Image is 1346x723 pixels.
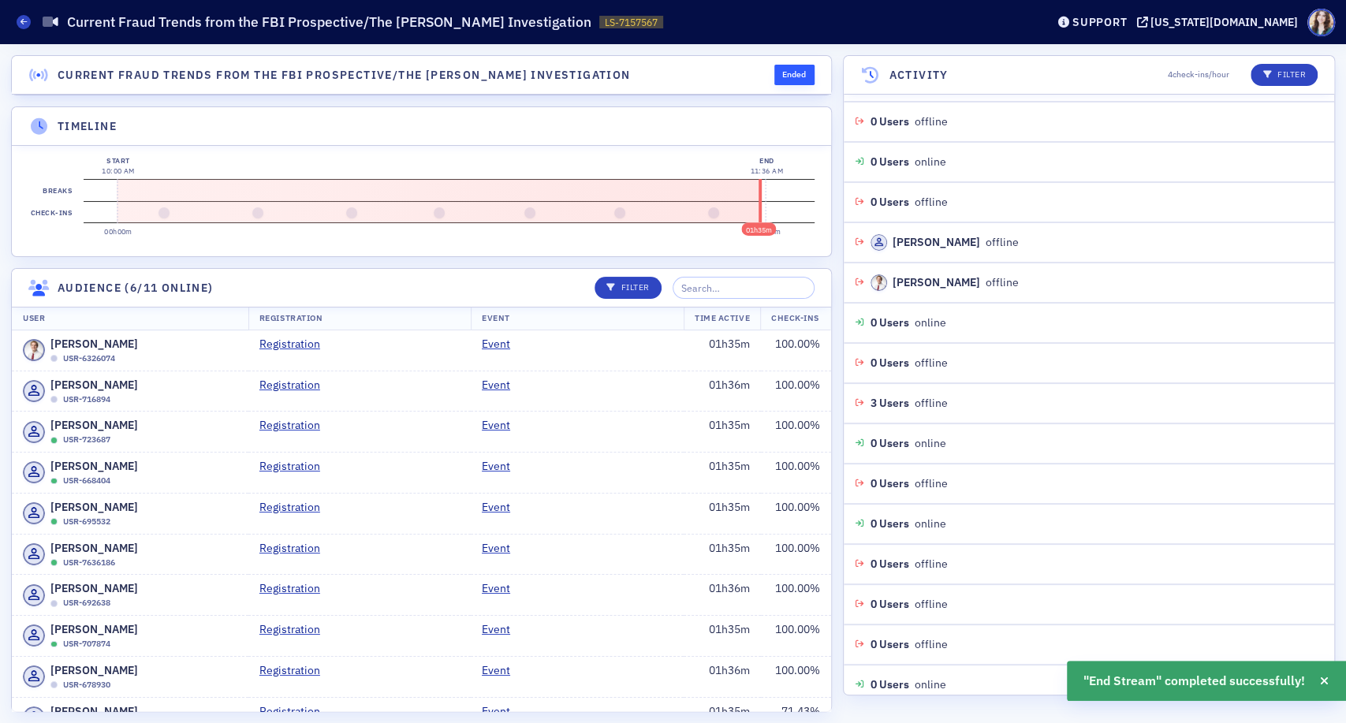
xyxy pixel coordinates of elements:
button: [US_STATE][DOMAIN_NAME] [1136,17,1303,28]
a: Registration [259,540,332,557]
span: 0 Users [871,435,909,452]
span: 4 check-ins/hour [1167,69,1229,81]
th: Check-Ins [760,307,830,330]
a: Event [482,703,522,720]
div: [US_STATE][DOMAIN_NAME] [1150,15,1298,29]
span: USR-716894 [63,393,110,406]
label: Check-ins [28,202,75,224]
h1: Current Fraud Trends from the FBI Prospective/The [PERSON_NAME] Investigation [67,13,591,32]
a: Event [482,662,522,679]
span: offline [915,395,948,412]
span: 0 Users [871,556,909,572]
td: 100.00 % [761,616,831,657]
time: 11:36 AM [750,166,783,175]
span: 0 Users [871,475,909,492]
h4: Current Fraud Trends from the FBI Prospective/The [PERSON_NAME] Investigation [58,67,631,84]
span: 0 Users [871,114,909,130]
a: Registration [259,458,332,475]
span: [PERSON_NAME] [50,458,138,475]
span: [PERSON_NAME] [50,580,138,597]
div: Offline [50,355,58,362]
td: 100.00 % [761,656,831,697]
span: 0 Users [871,355,909,371]
td: 01h36m [684,656,761,697]
div: Ended [774,65,815,85]
span: LS-7157567 [605,16,658,29]
span: [PERSON_NAME] [50,703,138,720]
td: 100.00 % [761,493,831,534]
div: End [750,155,783,166]
td: 100.00 % [761,412,831,453]
span: 0 Users [871,315,909,331]
td: 100.00 % [761,575,831,616]
td: 01h36m [684,371,761,412]
h4: Activity [889,67,948,84]
span: offline [915,636,948,653]
h4: Audience (6/11 online) [58,280,214,296]
td: 01h36m [684,575,761,616]
a: Event [482,377,522,393]
div: Start [102,155,135,166]
span: online [915,315,946,331]
a: Registration [259,580,332,597]
div: Offline [50,396,58,403]
a: Event [482,336,522,352]
a: Event [482,540,522,557]
span: 0 Users [871,516,909,532]
th: User [12,307,248,330]
p: Filter [606,281,650,294]
th: Event [471,307,684,330]
div: [PERSON_NAME] [893,234,980,251]
span: USR-695532 [63,516,110,528]
th: Registration [248,307,471,330]
span: 0 Users [871,194,909,211]
span: online [915,516,946,532]
p: Filter [1262,69,1306,81]
span: [PERSON_NAME] [50,662,138,679]
span: offline [915,355,948,371]
td: 100.00 % [761,534,831,575]
div: Offline [50,681,58,688]
div: Online [50,437,58,444]
div: Support [1072,15,1127,29]
td: 01h35m [684,493,761,534]
a: Event [482,621,522,638]
span: [PERSON_NAME] [50,336,138,352]
td: 100.00 % [761,453,831,494]
div: offline [871,274,1019,291]
div: offline [871,234,1019,251]
td: 01h35m [684,453,761,494]
button: Filter [595,277,662,299]
a: Event [482,499,522,516]
td: 01h35m [684,616,761,657]
a: Registration [259,662,332,679]
input: Search… [673,277,815,299]
span: 0 Users [871,676,909,693]
td: 01h35m [684,412,761,453]
a: Event [482,458,522,475]
span: USR-707874 [63,638,110,650]
span: USR-668404 [63,475,110,487]
th: Time Active [684,307,761,330]
span: [PERSON_NAME] [50,540,138,557]
a: Registration [259,377,332,393]
span: USR-723687 [63,434,110,446]
time: 10:00 AM [102,166,135,175]
span: online [915,435,946,452]
h4: Timeline [58,118,117,135]
div: Online [50,559,58,566]
span: offline [915,114,948,130]
span: 0 Users [871,154,909,170]
label: Breaks [40,180,76,202]
time: 01h36m [752,227,781,236]
span: [PERSON_NAME] [50,499,138,516]
span: Profile [1307,9,1335,36]
button: Filter [1251,64,1318,86]
div: Online [50,641,58,648]
span: [PERSON_NAME] [50,417,138,434]
div: Offline [50,600,58,607]
span: online [915,676,946,693]
a: Registration [259,499,332,516]
div: Online [50,478,58,485]
span: USR-678930 [63,679,110,691]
